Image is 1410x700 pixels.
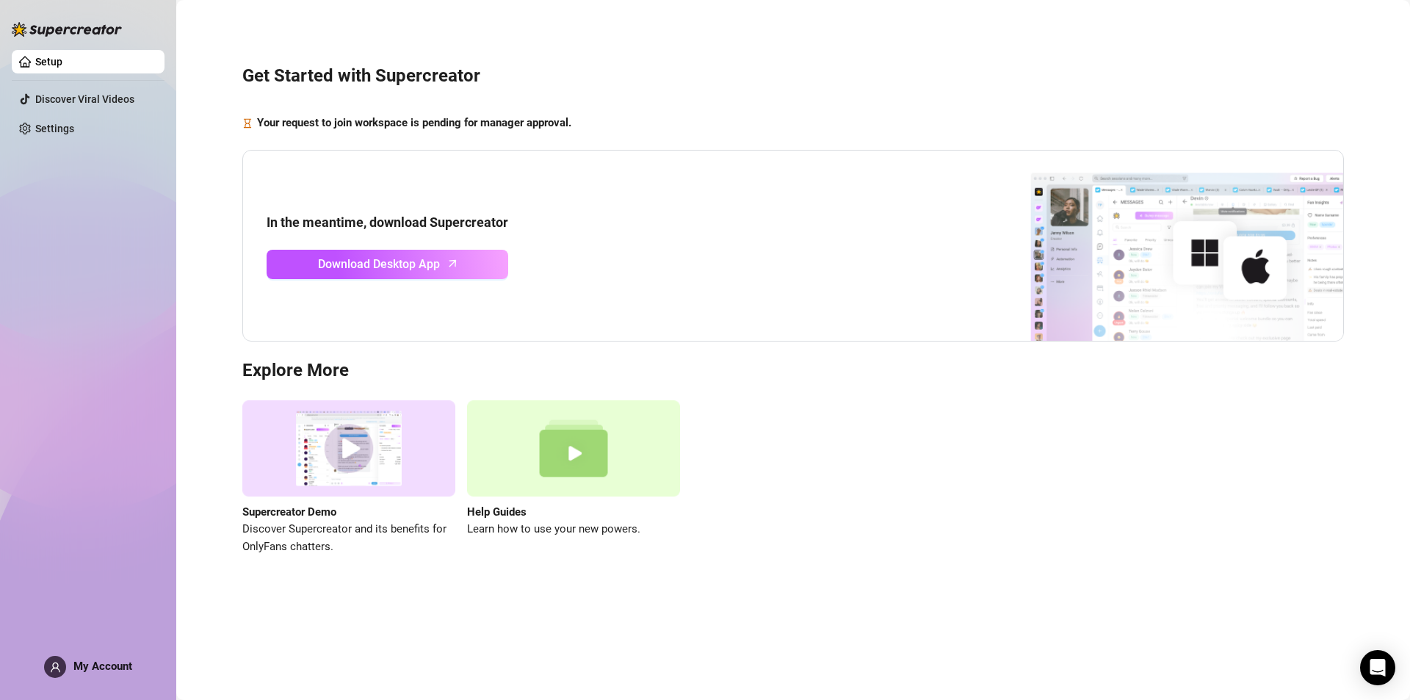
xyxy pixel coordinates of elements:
strong: Supercreator Demo [242,505,336,519]
span: Learn how to use your new powers. [467,521,680,538]
a: Download Desktop Apparrow-up [267,250,508,279]
span: Discover Supercreator and its benefits for OnlyFans chatters. [242,521,455,555]
span: user [50,662,61,673]
h3: Explore More [242,359,1344,383]
a: Settings [35,123,74,134]
span: Download Desktop App [318,255,440,273]
img: download app [976,151,1343,342]
a: Supercreator DemoDiscover Supercreator and its benefits for OnlyFans chatters. [242,400,455,555]
img: logo-BBDzfeDw.svg [12,22,122,37]
span: hourglass [242,115,253,132]
img: help guides [467,400,680,497]
a: Help GuidesLearn how to use your new powers. [467,400,680,555]
span: My Account [73,660,132,673]
a: Discover Viral Videos [35,93,134,105]
h3: Get Started with Supercreator [242,65,1344,88]
div: Open Intercom Messenger [1360,650,1395,685]
span: arrow-up [444,255,461,272]
img: supercreator demo [242,400,455,497]
strong: In the meantime, download Supercreator [267,214,508,230]
a: Setup [35,56,62,68]
strong: Help Guides [467,505,527,519]
strong: Your request to join workspace is pending for manager approval. [257,116,571,129]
